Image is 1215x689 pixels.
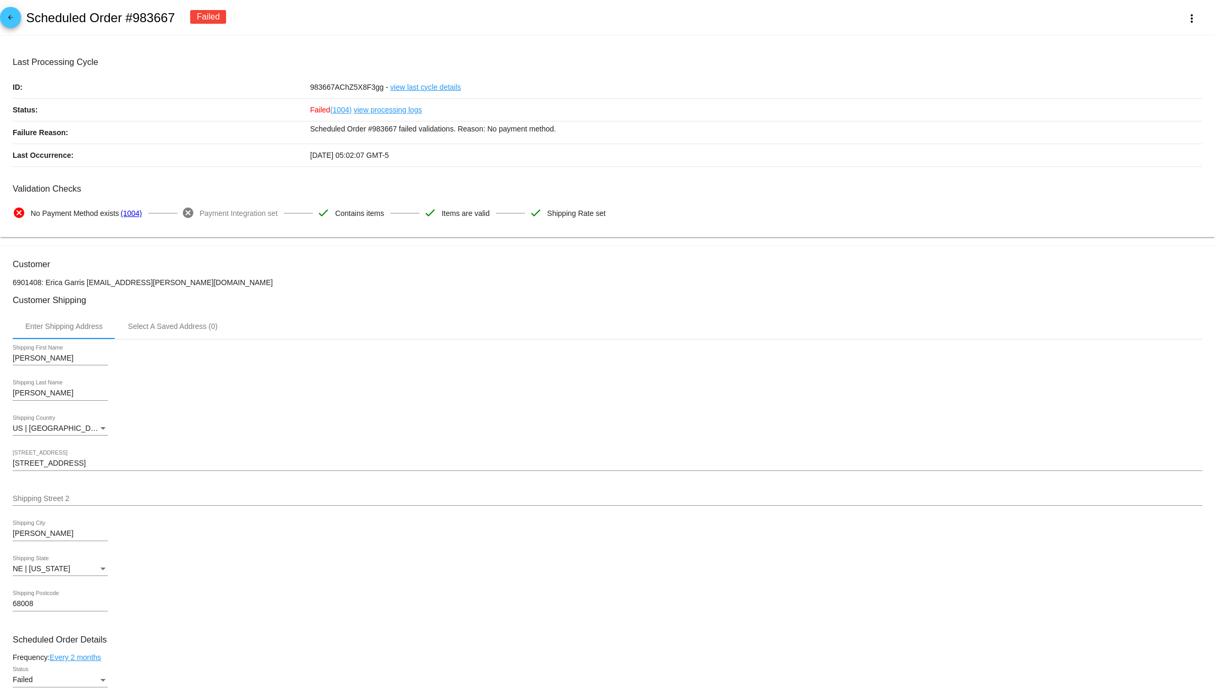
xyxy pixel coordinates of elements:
h2: Scheduled Order #983667 [26,11,175,25]
div: Enter Shipping Address [25,322,102,331]
mat-icon: cancel [13,206,25,219]
a: Every 2 months [50,653,101,662]
span: NE | [US_STATE] [13,564,70,573]
input: Shipping Postcode [13,600,108,608]
p: ID: [13,76,310,98]
span: 983667AChZ5X8F3gg - [310,83,388,91]
a: view processing logs [354,99,422,121]
h3: Customer [13,259,1202,269]
h3: Customer Shipping [13,295,1202,305]
mat-select: Shipping Country [13,424,108,433]
a: (1004) [330,99,351,121]
span: Failed [13,675,33,684]
span: Payment Integration set [200,202,278,224]
mat-icon: more_vert [1185,12,1198,25]
input: Shipping Street 1 [13,459,1202,468]
mat-icon: arrow_back [4,14,17,26]
div: Frequency: [13,653,1202,662]
span: Shipping Rate set [547,202,606,224]
span: Failed [310,106,352,114]
p: 6901408: Erica Garris [EMAIL_ADDRESS][PERSON_NAME][DOMAIN_NAME] [13,278,1202,287]
span: No Payment Method exists [31,202,119,224]
mat-icon: check [529,206,542,219]
h3: Scheduled Order Details [13,635,1202,645]
mat-icon: check [317,206,330,219]
mat-icon: check [424,206,436,219]
span: [DATE] 05:02:07 GMT-5 [310,151,389,159]
p: Scheduled Order #983667 failed validations. Reason: No payment method. [310,121,1202,136]
mat-select: Status [13,676,108,684]
h3: Last Processing Cycle [13,57,1202,67]
p: Last Occurrence: [13,144,310,166]
a: view last cycle details [390,76,461,98]
input: Shipping Last Name [13,389,108,398]
a: (1004) [120,202,142,224]
input: Shipping Street 2 [13,495,1202,503]
mat-icon: cancel [182,206,194,219]
h3: Validation Checks [13,184,1202,194]
div: Select A Saved Address (0) [128,322,218,331]
span: Items are valid [442,202,490,224]
span: US | [GEOGRAPHIC_DATA] [13,424,106,432]
p: Failure Reason: [13,121,310,144]
span: Contains items [335,202,384,224]
input: Shipping First Name [13,354,108,363]
mat-select: Shipping State [13,565,108,573]
p: Status: [13,99,310,121]
input: Shipping City [13,530,108,538]
div: Failed [190,10,226,24]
